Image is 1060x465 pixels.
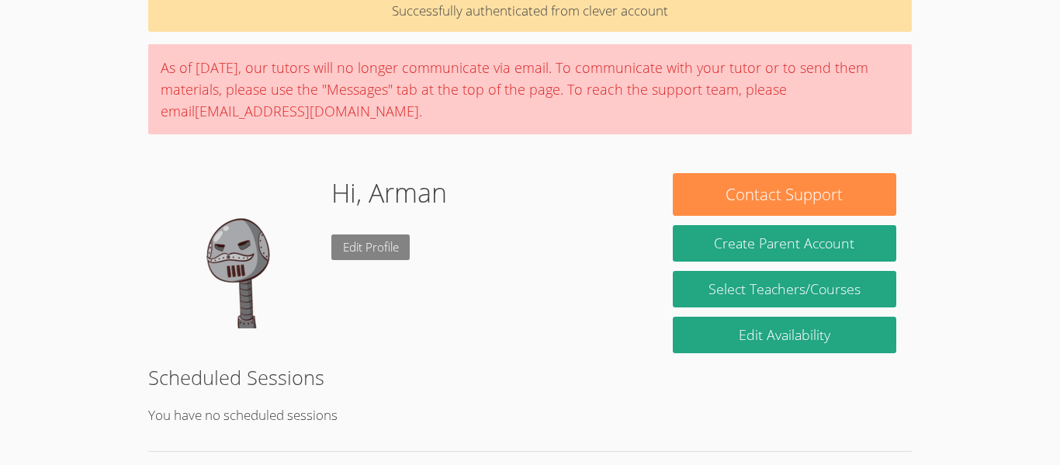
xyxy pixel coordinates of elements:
button: Contact Support [673,173,896,216]
button: Create Parent Account [673,225,896,262]
img: default.png [164,173,319,328]
h1: Hi, Arman [331,173,447,213]
div: As of [DATE], our tutors will no longer communicate via email. To communicate with your tutor or ... [148,44,912,134]
p: You have no scheduled sessions [148,404,912,427]
a: Edit Profile [331,234,410,260]
h2: Scheduled Sessions [148,363,912,392]
a: Select Teachers/Courses [673,271,896,307]
a: Edit Availability [673,317,896,353]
